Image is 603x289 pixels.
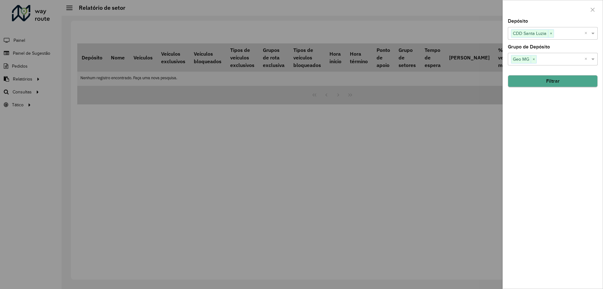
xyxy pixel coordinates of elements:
[508,75,598,87] button: Filtrar
[584,55,590,63] span: Clear all
[511,55,531,63] span: Geo MG
[548,30,554,37] span: ×
[508,17,528,25] label: Depósito
[584,30,590,37] span: Clear all
[511,30,548,37] span: CDD Santa Luzia
[531,56,536,63] span: ×
[508,43,550,51] label: Grupo de Depósito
